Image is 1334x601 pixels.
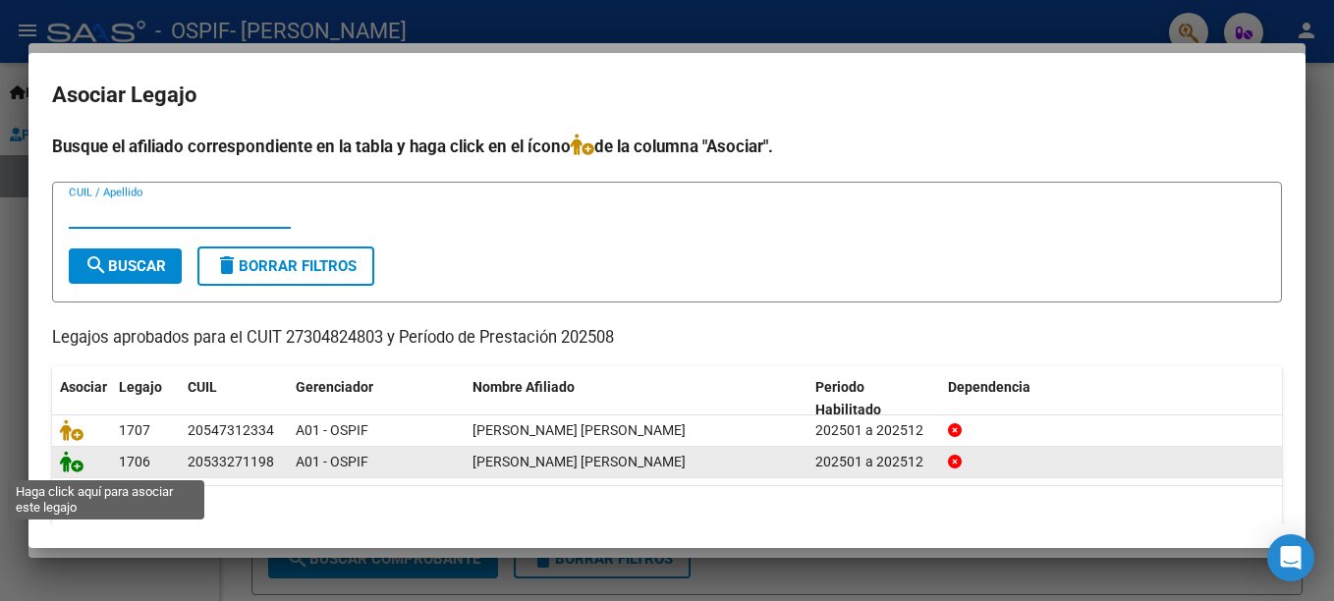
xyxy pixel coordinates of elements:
[52,486,1282,535] div: 2 registros
[815,419,932,442] div: 202501 a 202512
[948,379,1030,395] span: Dependencia
[296,454,368,469] span: A01 - OSPIF
[215,257,357,275] span: Borrar Filtros
[52,366,111,431] datatable-header-cell: Asociar
[1267,534,1314,581] div: Open Intercom Messenger
[188,379,217,395] span: CUIL
[119,422,150,438] span: 1707
[52,134,1282,159] h4: Busque el afiliado correspondiente en la tabla y haga click en el ícono de la columna "Asociar".
[69,248,182,284] button: Buscar
[197,246,374,286] button: Borrar Filtros
[296,422,368,438] span: A01 - OSPIF
[807,366,940,431] datatable-header-cell: Periodo Habilitado
[472,454,686,469] span: TORREZ ROJAS THIAGO NAHIME
[119,379,162,395] span: Legajo
[60,379,107,395] span: Asociar
[815,451,932,473] div: 202501 a 202512
[188,419,274,442] div: 20547312334
[180,366,288,431] datatable-header-cell: CUIL
[84,257,166,275] span: Buscar
[815,379,881,417] span: Periodo Habilitado
[52,77,1282,114] h2: Asociar Legajo
[52,326,1282,351] p: Legajos aprobados para el CUIT 27304824803 y Período de Prestación 202508
[288,366,465,431] datatable-header-cell: Gerenciador
[472,379,575,395] span: Nombre Afiliado
[472,422,686,438] span: TORREZ ROJAS MATHIAS OMAR
[296,379,373,395] span: Gerenciador
[188,451,274,473] div: 20533271198
[215,253,239,277] mat-icon: delete
[465,366,807,431] datatable-header-cell: Nombre Afiliado
[940,366,1283,431] datatable-header-cell: Dependencia
[119,454,150,469] span: 1706
[111,366,180,431] datatable-header-cell: Legajo
[84,253,108,277] mat-icon: search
